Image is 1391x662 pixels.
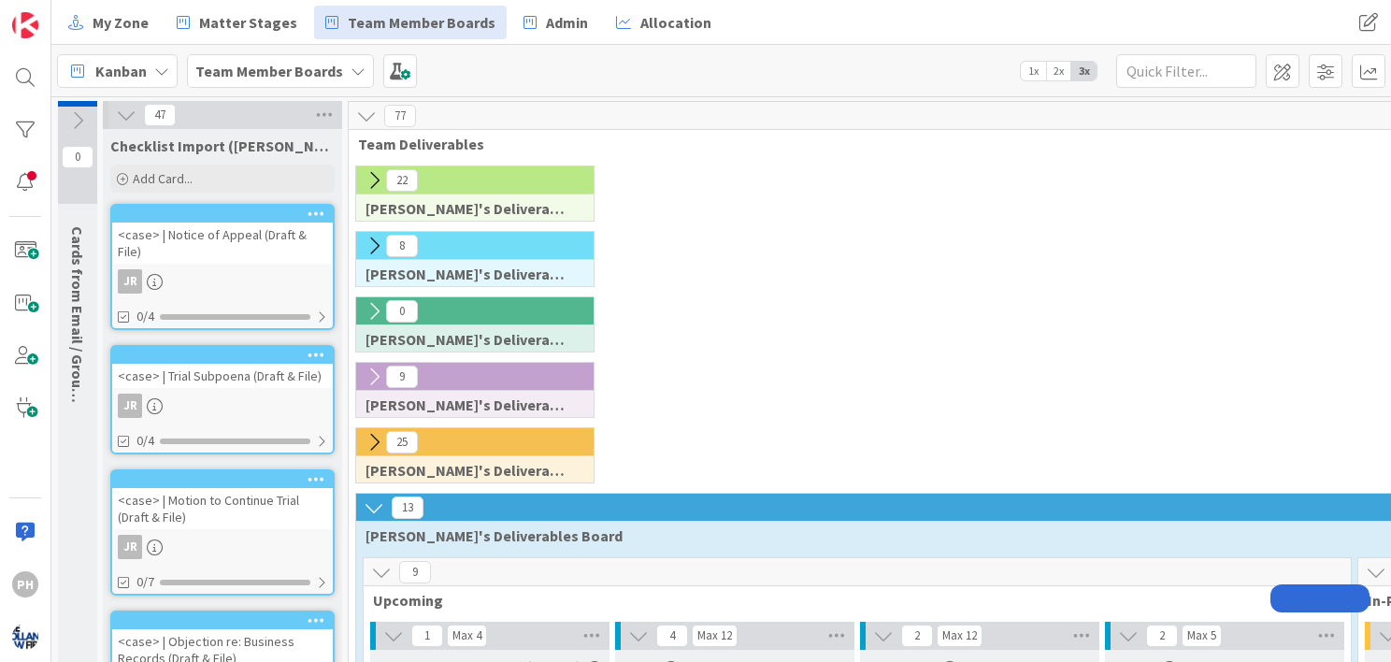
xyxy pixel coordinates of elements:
[68,226,87,443] span: Cards from Email / Group Triage
[112,347,333,388] div: <case> | Trial Subpoena (Draft & File)
[901,625,933,647] span: 2
[314,6,507,39] a: Team Member Boards
[199,11,297,34] span: Matter Stages
[112,269,333,294] div: JR
[57,6,160,39] a: My Zone
[136,572,154,592] span: 0/7
[112,535,333,559] div: JR
[136,307,154,326] span: 0/4
[1021,62,1046,80] span: 1x
[605,6,723,39] a: Allocation
[386,431,418,453] span: 25
[384,105,416,127] span: 77
[112,223,333,264] div: <case> | Notice of Appeal (Draft & File)
[1146,625,1178,647] span: 2
[366,199,570,218] span: Jamie's Deliverables Board
[640,11,711,34] span: Allocation
[386,366,418,388] span: 9
[112,206,333,264] div: <case> | Notice of Appeal (Draft & File)
[656,625,688,647] span: 4
[366,461,570,480] span: Manny's Deliverables Board
[942,631,977,640] div: Max 12
[366,396,570,414] span: Jessica's Deliverables Board
[112,488,333,529] div: <case> | Motion to Continue Trial (Draft & File)
[1046,62,1071,80] span: 2x
[697,631,732,640] div: Max 12
[118,535,142,559] div: JR
[12,12,38,38] img: Visit kanbanzone.com
[144,104,176,126] span: 47
[112,394,333,418] div: JR
[392,496,423,519] span: 13
[366,265,570,283] span: Jimmy's Deliverables Board
[386,235,418,257] span: 8
[1116,54,1256,88] input: Quick Filter...
[512,6,599,39] a: Admin
[546,11,588,34] span: Admin
[366,330,570,349] span: Ann's Deliverables Board
[348,11,495,34] span: Team Member Boards
[399,561,431,583] span: 9
[118,269,142,294] div: JR
[110,137,335,155] span: Checklist Import (John Temporary)
[12,624,38,650] img: avatar
[386,169,418,192] span: 22
[95,60,147,82] span: Kanban
[93,11,149,34] span: My Zone
[1187,631,1216,640] div: Max 5
[118,394,142,418] div: JR
[165,6,308,39] a: Matter Stages
[133,170,193,187] span: Add Card...
[373,591,1327,610] span: Upcoming
[112,471,333,529] div: <case> | Motion to Continue Trial (Draft & File)
[195,62,343,80] b: Team Member Boards
[1071,62,1097,80] span: 3x
[136,431,154,451] span: 0/4
[112,364,333,388] div: <case> | Trial Subpoena (Draft & File)
[62,146,93,168] span: 0
[452,631,481,640] div: Max 4
[12,571,38,597] div: PH
[386,300,418,323] span: 0
[411,625,443,647] span: 1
